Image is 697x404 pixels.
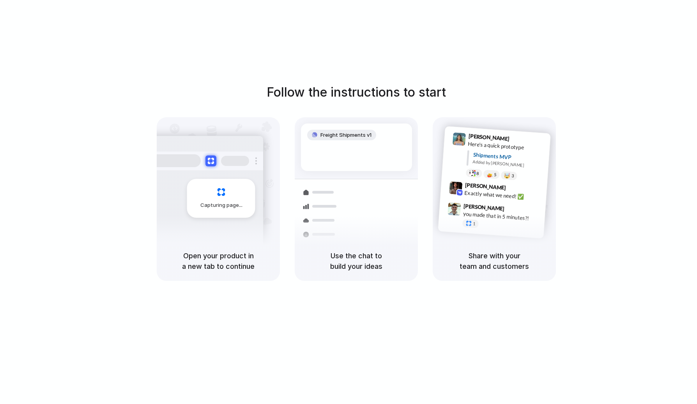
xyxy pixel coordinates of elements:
[463,210,541,223] div: you made that in 5 minutes?!
[468,132,509,143] span: [PERSON_NAME]
[464,189,542,202] div: Exactly what we need! ✅
[511,173,514,178] span: 3
[512,135,528,145] span: 9:41 AM
[200,201,244,209] span: Capturing page
[468,139,546,153] div: Here's a quick prototype
[507,205,523,215] span: 9:47 AM
[476,171,479,175] span: 8
[465,180,506,192] span: [PERSON_NAME]
[508,184,524,194] span: 9:42 AM
[304,251,409,272] h5: Use the chat to build your ideas
[472,159,544,170] div: Added by [PERSON_NAME]
[473,222,476,226] span: 1
[463,201,505,213] span: [PERSON_NAME]
[166,251,271,272] h5: Open your product in a new tab to continue
[473,150,545,163] div: Shipments MVP
[442,251,547,272] h5: Share with your team and customers
[504,173,511,178] div: 🤯
[494,172,497,176] span: 5
[320,131,371,139] span: Freight Shipments v1
[267,83,446,102] h1: Follow the instructions to start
